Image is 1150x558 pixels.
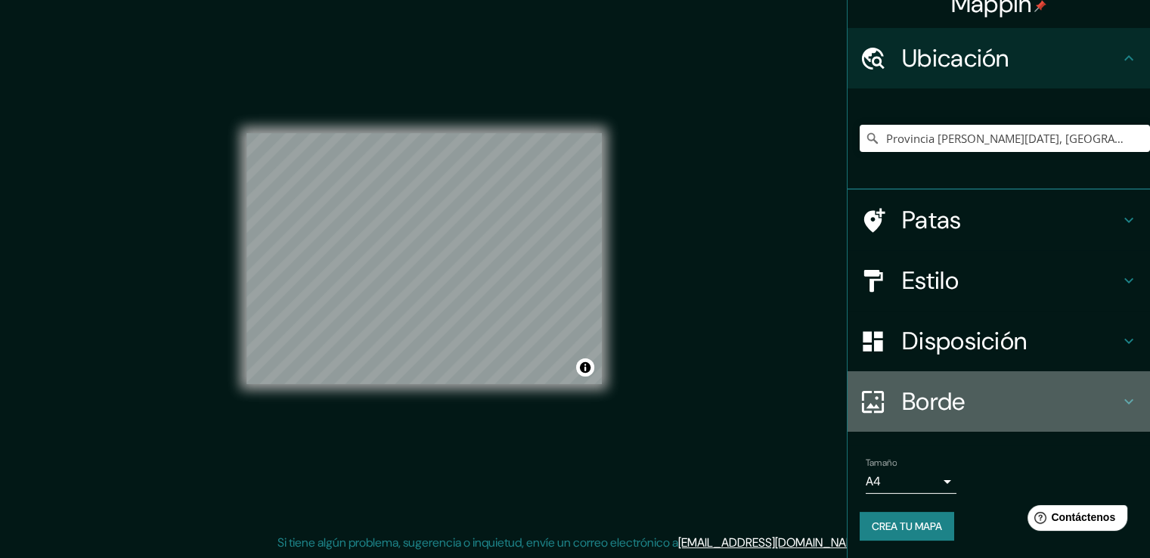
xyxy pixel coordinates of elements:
font: Disposición [902,325,1027,357]
font: Tamaño [866,457,897,469]
div: Patas [848,190,1150,250]
canvas: Mapa [246,133,602,384]
font: Estilo [902,265,959,296]
iframe: Lanzador de widgets de ayuda [1015,499,1133,541]
font: A4 [866,473,881,489]
button: Activar o desactivar atribución [576,358,594,377]
font: Si tiene algún problema, sugerencia o inquietud, envíe un correo electrónico a [277,535,678,550]
font: Ubicación [902,42,1009,74]
div: Ubicación [848,28,1150,88]
font: Borde [902,386,966,417]
button: Crea tu mapa [860,512,954,541]
font: Crea tu mapa [872,519,942,533]
div: Estilo [848,250,1150,311]
a: [EMAIL_ADDRESS][DOMAIN_NAME] [678,535,865,550]
input: Elige tu ciudad o zona [860,125,1150,152]
div: Borde [848,371,1150,432]
div: Disposición [848,311,1150,371]
div: A4 [866,470,956,494]
font: Patas [902,204,962,236]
